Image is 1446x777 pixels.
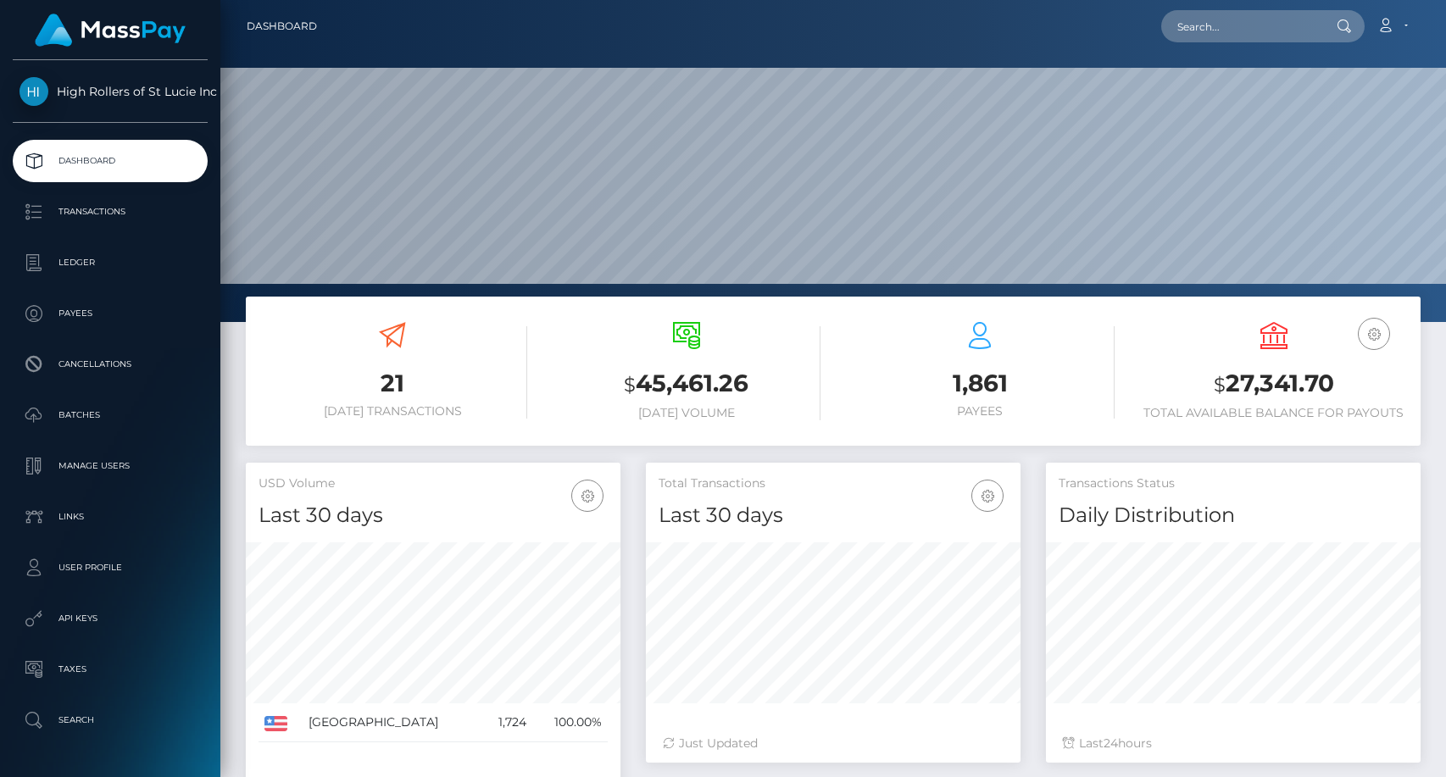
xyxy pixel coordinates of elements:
a: User Profile [13,547,208,589]
h6: Payees [846,404,1115,419]
p: Batches [19,402,201,428]
p: Manage Users [19,453,201,479]
a: Manage Users [13,445,208,487]
span: High Rollers of St Lucie Inc [13,84,208,99]
div: Last hours [1063,735,1404,752]
p: Search [19,708,201,733]
a: Links [13,496,208,538]
a: Search [13,699,208,741]
h5: USD Volume [259,475,608,492]
a: Dashboard [247,8,317,44]
td: [GEOGRAPHIC_DATA] [303,703,482,742]
img: US.png [264,716,287,731]
a: API Keys [13,597,208,640]
h5: Total Transactions [659,475,1008,492]
small: $ [624,373,636,397]
a: Payees [13,292,208,335]
p: Links [19,504,201,530]
img: MassPay Logo [35,14,186,47]
h4: Last 30 days [659,501,1008,530]
p: Dashboard [19,148,201,174]
td: 100.00% [532,703,608,742]
h3: 1,861 [846,367,1115,400]
h6: [DATE] Volume [553,406,821,420]
img: High Rollers of St Lucie Inc [19,77,48,106]
p: Payees [19,301,201,326]
h4: Last 30 days [259,501,608,530]
h3: 21 [259,367,527,400]
h5: Transactions Status [1059,475,1408,492]
h3: 45,461.26 [553,367,821,402]
p: Cancellations [19,352,201,377]
a: Ledger [13,241,208,284]
h6: [DATE] Transactions [259,404,527,419]
h6: Total Available Balance for Payouts [1140,406,1409,420]
h4: Daily Distribution [1059,501,1408,530]
span: 24 [1104,735,1118,751]
td: 1,724 [482,703,533,742]
a: Transactions [13,191,208,233]
input: Search... [1161,10,1321,42]
a: Cancellations [13,343,208,386]
p: API Keys [19,606,201,631]
a: Taxes [13,648,208,691]
p: Ledger [19,250,201,275]
a: Dashboard [13,140,208,182]
p: Taxes [19,657,201,682]
p: User Profile [19,555,201,580]
h3: 27,341.70 [1140,367,1409,402]
p: Transactions [19,199,201,225]
a: Batches [13,394,208,436]
div: Just Updated [663,735,1004,752]
small: $ [1214,373,1226,397]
